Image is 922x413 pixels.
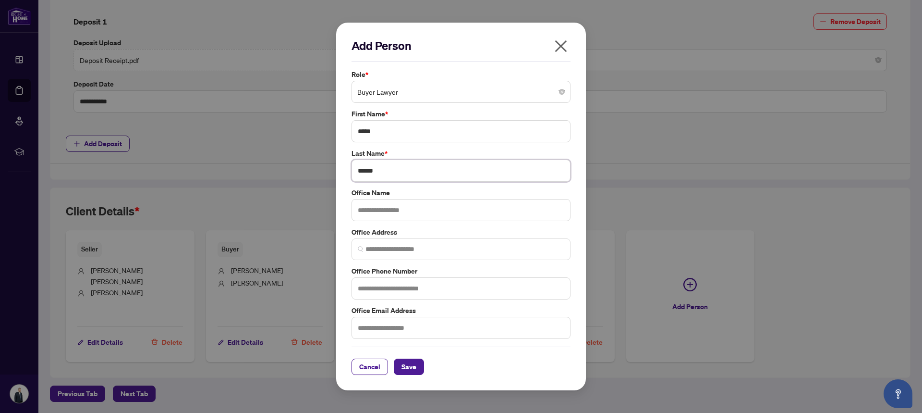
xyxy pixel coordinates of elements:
span: close [553,38,569,54]
span: Cancel [359,359,380,375]
span: close-circle [559,89,565,95]
h2: Add Person [352,38,570,53]
label: Role [352,69,570,80]
label: Office Name [352,188,570,198]
label: Office Email Address [352,305,570,316]
label: First Name [352,109,570,119]
label: Office Address [352,227,570,238]
label: Office Phone Number [352,266,570,276]
span: Buyer Lawyer [357,83,565,101]
img: search_icon [358,246,364,252]
button: Open asap [884,379,912,408]
button: Save [394,359,424,375]
label: Last Name [352,148,570,159]
span: Save [401,359,416,375]
button: Cancel [352,359,388,375]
